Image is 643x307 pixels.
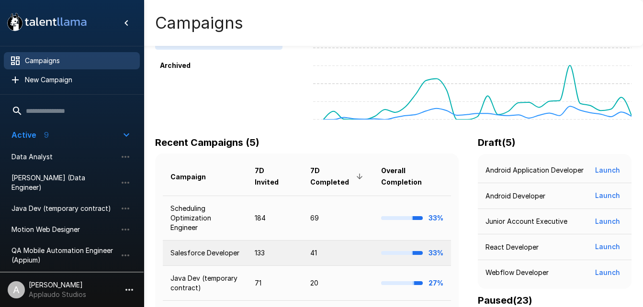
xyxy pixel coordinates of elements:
[485,268,549,277] p: Webflow Developer
[478,137,516,148] b: Draft ( 5 )
[478,295,532,306] b: Paused ( 23 )
[591,162,624,179] button: Launch
[381,165,443,188] span: Overall Completion
[485,191,545,201] p: Android Developer
[170,171,218,183] span: Campaign
[485,165,584,175] p: Android Application Developer
[485,242,539,252] p: React Developer
[310,165,365,188] span: 7D Completed
[303,266,373,301] td: 20
[303,241,373,266] td: 41
[429,249,443,257] b: 33%
[429,214,443,222] b: 33%
[429,279,443,287] b: 27%
[247,266,303,301] td: 71
[247,241,303,266] td: 133
[591,264,624,282] button: Launch
[163,241,247,266] td: Salesforce Developer
[163,196,247,240] td: Scheduling Optimization Engineer
[591,187,624,205] button: Launch
[155,137,259,148] b: Recent Campaigns (5)
[303,196,373,240] td: 69
[485,217,567,226] p: Junior Account Executive
[591,238,624,256] button: Launch
[255,165,295,188] span: 7D Invited
[163,266,247,301] td: Java Dev (temporary contract)
[155,13,243,33] h4: Campaigns
[247,196,303,240] td: 184
[591,213,624,230] button: Launch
